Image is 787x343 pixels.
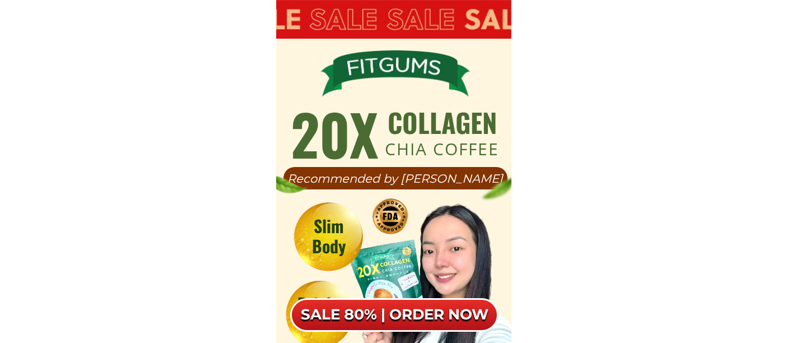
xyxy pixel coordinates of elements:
[290,296,499,316] h6: SALE 80% | ORDER NOW
[383,109,501,136] h1: collagen
[283,173,507,184] h1: Recommended by [PERSON_NAME]
[300,216,357,256] h1: Slim Body
[291,294,347,334] h1: Bright Skin
[383,141,501,157] h1: chia coffee
[290,105,379,161] h1: 20X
